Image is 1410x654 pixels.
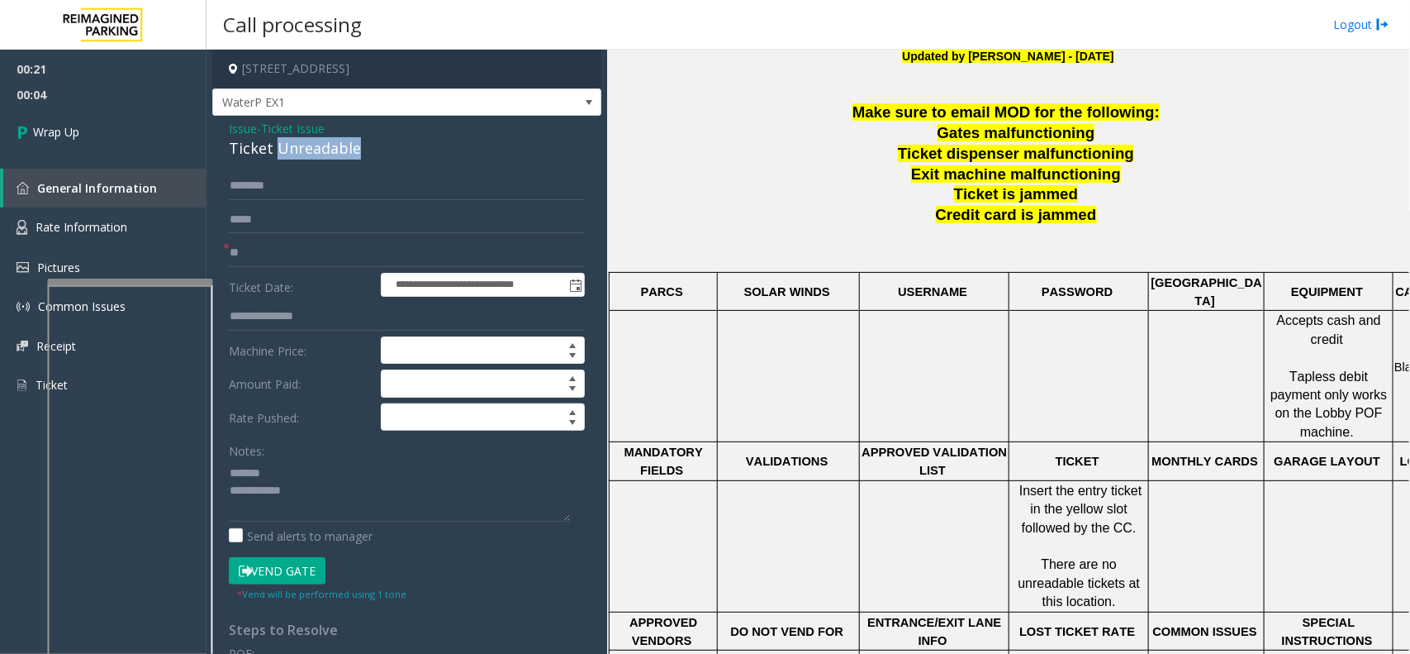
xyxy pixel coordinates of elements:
span: Common Issues [38,298,126,314]
label: Ticket Date: [225,273,377,298]
span: There are no unreadable tickets at this location. [1018,557,1144,609]
span: Exit machine malfunctioning [911,165,1121,183]
span: Increase value [561,370,584,384]
span: Pictures [37,260,80,275]
img: 'icon' [17,220,27,235]
span: COMMON ISSUES [1153,625,1257,638]
span: SOLAR WINDS [744,285,830,298]
span: Credit card is jammed [936,206,1097,223]
span: USERNAME [898,285,967,298]
span: MANDATORY FIELDS [624,446,706,477]
h3: Call processing [215,4,370,45]
h4: Steps to Resolve [229,623,585,638]
span: Ticket dispenser malfunctioning [898,145,1134,162]
label: Send alerts to manager [229,527,373,545]
small: Vend will be performed using 1 tone [237,588,406,600]
img: 'icon' [17,378,27,393]
span: GARAGE LAYOUT [1274,455,1380,468]
span: WaterP EX1 [213,89,523,116]
label: Notes: [229,437,264,460]
span: APPROVED VENDORS [629,616,700,647]
span: Ticket is jammed [954,185,1078,203]
b: Updated by [PERSON_NAME] - [DATE] [902,50,1113,63]
span: TICKET [1056,455,1099,468]
span: Rate Information [36,219,127,235]
span: Make sure to email MOD for the following: [852,103,1160,121]
label: Machine Price: [225,337,377,365]
button: Vend Gate [229,557,325,585]
span: Decrease value [561,351,584,364]
label: Amount Paid: [225,370,377,398]
span: Issue [229,120,257,137]
span: Insert the entry ticket in the yellow slot followed by the CC. [1019,484,1146,535]
img: 'icon' [17,262,29,273]
span: Accepts cash and credit [1277,313,1385,346]
span: PASSWORD [1042,285,1113,298]
span: Decrease value [561,384,584,397]
span: [GEOGRAPHIC_DATA] [1151,276,1262,308]
span: VALIDATIONS [746,455,828,468]
span: Wrap Up [33,123,79,141]
img: logout [1376,16,1389,33]
a: Logout [1333,16,1389,33]
span: APPROVED VALIDATION LIST [862,446,1010,477]
span: EQUIPMENT [1291,285,1363,298]
span: MONTHLY CARDS [1151,455,1258,468]
img: 'icon' [17,341,28,351]
span: LOST TICKET RATE [1019,625,1135,638]
span: Ticket Issue [261,120,325,137]
span: - [257,121,325,136]
span: PARCS [641,285,683,298]
img: 'icon' [17,182,29,194]
span: Decrease value [561,418,584,431]
span: Receipt [36,338,76,354]
div: Ticket Unreadable [229,137,585,160]
span: DO NOT VEND FOR [730,625,843,638]
span: ENTRANCE/EXIT LANE INFO [867,616,1004,647]
span: General Information [37,180,157,196]
span: Tapless debit payment only works on the Lobby POF machine. [1270,370,1391,439]
span: Toggle popup [566,274,584,297]
span: Increase value [561,404,584,418]
img: 'icon' [17,300,30,313]
h4: [STREET_ADDRESS] [212,50,601,88]
span: Increase value [561,337,584,351]
span: Ticket [36,377,68,393]
label: Rate Pushed: [225,403,377,432]
span: SPECIAL INSTRUCTIONS [1282,616,1373,647]
a: General Information [3,169,207,208]
span: Gates malfunctioning [938,124,1095,141]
